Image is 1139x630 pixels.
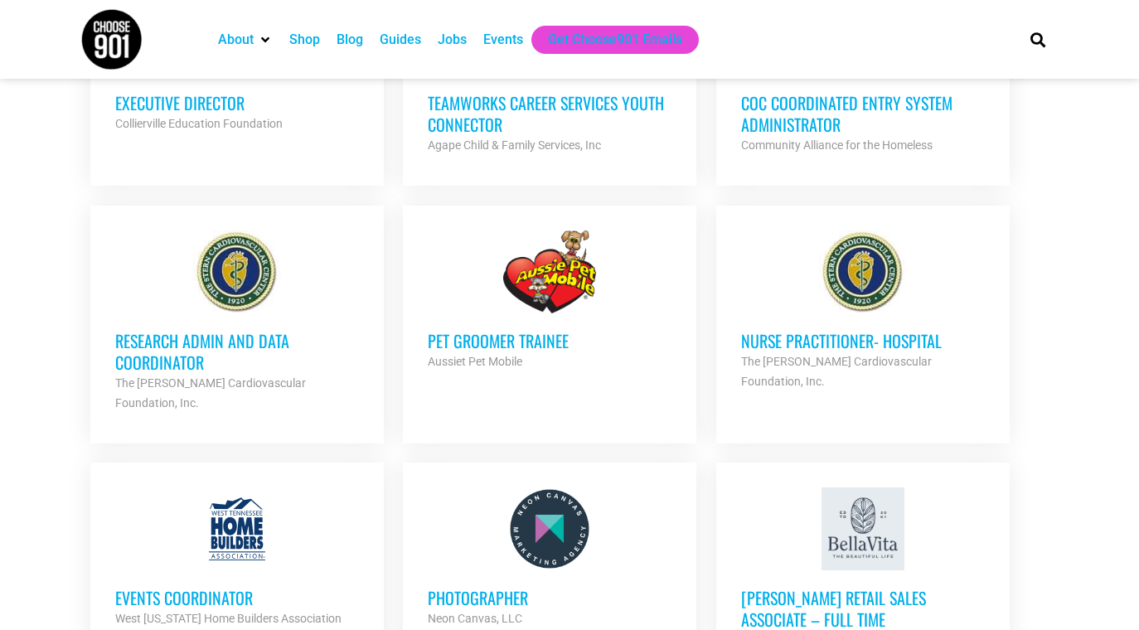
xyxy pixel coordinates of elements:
[741,92,985,135] h3: CoC Coordinated Entry System Administrator
[548,30,682,50] a: Get Choose901 Emails
[741,355,932,388] strong: The [PERSON_NAME] Cardiovascular Foundation, Inc.
[115,376,306,409] strong: The [PERSON_NAME] Cardiovascular Foundation, Inc.
[428,355,522,368] strong: Aussiet Pet Mobile
[210,26,281,54] div: About
[218,30,254,50] a: About
[90,206,384,438] a: Research Admin and Data Coordinator The [PERSON_NAME] Cardiovascular Foundation, Inc.
[337,30,363,50] a: Blog
[115,587,359,608] h3: Events Coordinator
[716,206,1010,416] a: Nurse Practitioner- Hospital The [PERSON_NAME] Cardiovascular Foundation, Inc.
[741,587,985,630] h3: [PERSON_NAME] Retail Sales Associate – Full Time
[115,117,283,130] strong: Collierville Education Foundation
[741,138,933,152] strong: Community Alliance for the Homeless
[115,92,359,114] h3: Executive Director
[741,330,985,351] h3: Nurse Practitioner- Hospital
[428,92,671,135] h3: TeamWorks Career Services Youth Connector
[289,30,320,50] a: Shop
[403,206,696,396] a: Pet Groomer Trainee Aussiet Pet Mobile
[438,30,467,50] a: Jobs
[1025,26,1052,53] div: Search
[428,612,522,625] strong: Neon Canvas, LLC
[428,138,601,152] strong: Agape Child & Family Services, Inc
[210,26,1002,54] nav: Main nav
[380,30,421,50] a: Guides
[428,587,671,608] h3: Photographer
[115,612,342,625] strong: West [US_STATE] Home Builders Association
[483,30,523,50] a: Events
[428,330,671,351] h3: Pet Groomer Trainee
[115,330,359,373] h3: Research Admin and Data Coordinator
